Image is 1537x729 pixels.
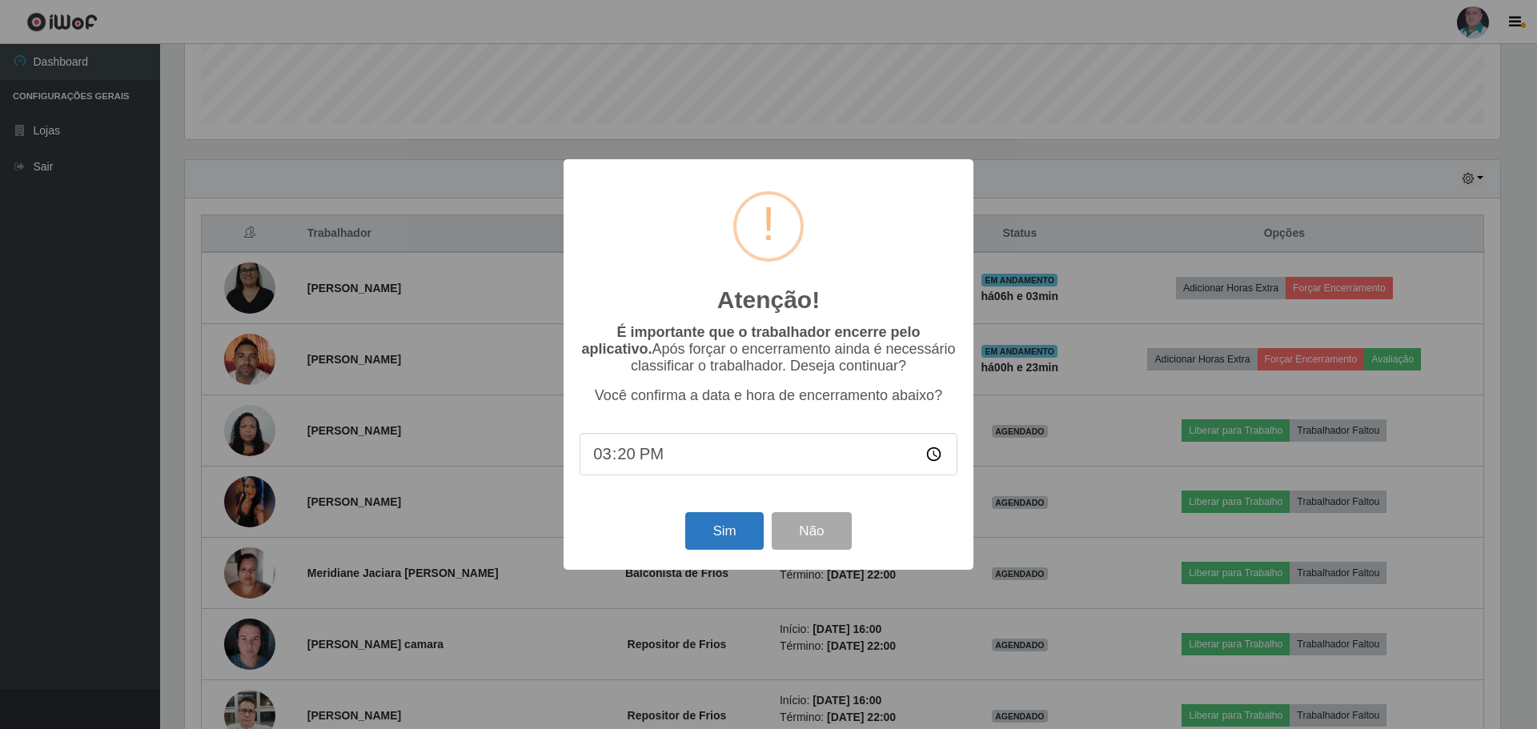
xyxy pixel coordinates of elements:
[581,324,920,357] b: É importante que o trabalhador encerre pelo aplicativo.
[685,512,763,550] button: Sim
[580,387,957,404] p: Você confirma a data e hora de encerramento abaixo?
[772,512,851,550] button: Não
[717,286,820,314] h2: Atenção!
[580,324,957,375] p: Após forçar o encerramento ainda é necessário classificar o trabalhador. Deseja continuar?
